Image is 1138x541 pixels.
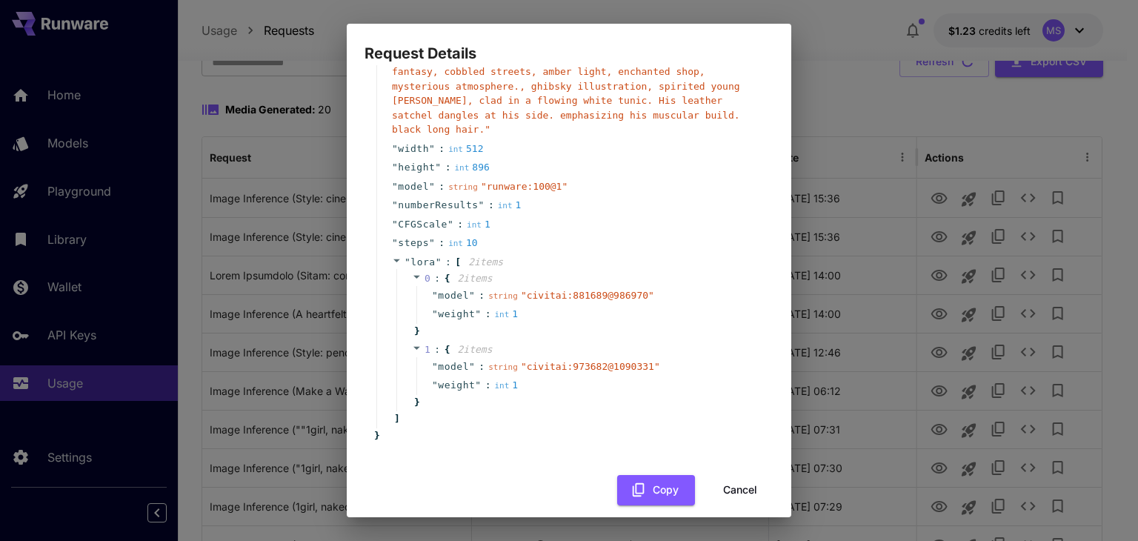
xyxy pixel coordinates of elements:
[707,475,773,505] button: Cancel
[467,220,482,230] span: int
[468,256,503,268] span: 2 item s
[398,142,429,156] span: width
[392,162,398,173] span: "
[434,342,440,357] span: :
[432,308,438,319] span: "
[398,160,435,175] span: height
[392,8,757,135] span: " Style: cinematic lighting, shallow depth of field, 35mm film look, high dynamic range, dramatic...
[467,217,490,232] div: 1
[445,271,450,286] span: {
[435,162,441,173] span: "
[439,142,445,156] span: :
[485,307,491,322] span: :
[454,160,489,175] div: 896
[438,378,475,393] span: weight
[398,198,478,213] span: numberResults
[521,290,654,301] span: " civitai:881689@986970 "
[398,236,429,250] span: steps
[432,361,438,372] span: "
[494,378,518,393] div: 1
[457,344,492,355] span: 2 item s
[479,199,485,210] span: "
[392,143,398,154] span: "
[448,142,483,156] div: 512
[392,237,398,248] span: "
[521,361,660,372] span: " civitai:973682@1090331 "
[494,307,518,322] div: 1
[485,378,491,393] span: :
[410,256,435,268] span: lora
[481,181,568,192] span: " runware:100@1 "
[488,362,518,372] span: string
[475,308,481,319] span: "
[412,395,420,410] span: }
[469,290,475,301] span: "
[438,307,475,322] span: weight
[398,179,429,194] span: model
[454,163,469,173] span: int
[432,379,438,391] span: "
[405,256,410,268] span: "
[432,290,438,301] span: "
[448,145,463,154] span: int
[494,310,509,319] span: int
[392,199,398,210] span: "
[498,201,513,210] span: int
[457,273,492,284] span: 2 item s
[392,219,398,230] span: "
[488,198,494,213] span: :
[475,379,481,391] span: "
[448,182,478,192] span: string
[436,256,442,268] span: "
[438,288,469,303] span: model
[434,271,440,286] span: :
[445,342,450,357] span: {
[438,359,469,374] span: model
[425,273,430,284] span: 0
[429,237,435,248] span: "
[479,359,485,374] span: :
[392,181,398,192] span: "
[425,344,430,355] span: 1
[447,219,453,230] span: "
[488,291,518,301] span: string
[439,236,445,250] span: :
[412,324,420,339] span: }
[455,255,461,270] span: [
[398,217,447,232] span: CFGScale
[372,428,380,443] span: }
[448,236,478,250] div: 10
[494,381,509,391] span: int
[457,217,463,232] span: :
[479,288,485,303] span: :
[439,179,445,194] span: :
[445,160,451,175] span: :
[429,181,435,192] span: "
[448,239,463,248] span: int
[392,411,400,426] span: ]
[469,361,475,372] span: "
[498,198,522,213] div: 1
[617,475,695,505] button: Copy
[429,143,435,154] span: "
[445,255,451,270] span: :
[347,24,791,65] h2: Request Details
